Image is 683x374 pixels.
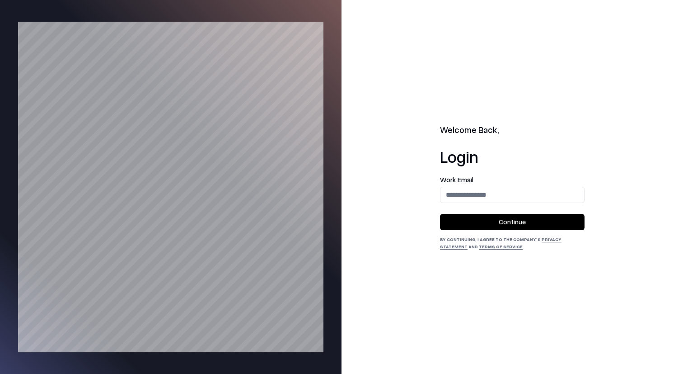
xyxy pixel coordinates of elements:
h1: Login [440,147,585,166]
a: Terms of Service [479,244,523,249]
div: By continuing, I agree to the Company's and [440,236,585,250]
label: Work Email [440,176,585,183]
h2: Welcome Back, [440,124,585,137]
button: Continue [440,214,585,230]
a: Privacy Statement [440,237,561,249]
